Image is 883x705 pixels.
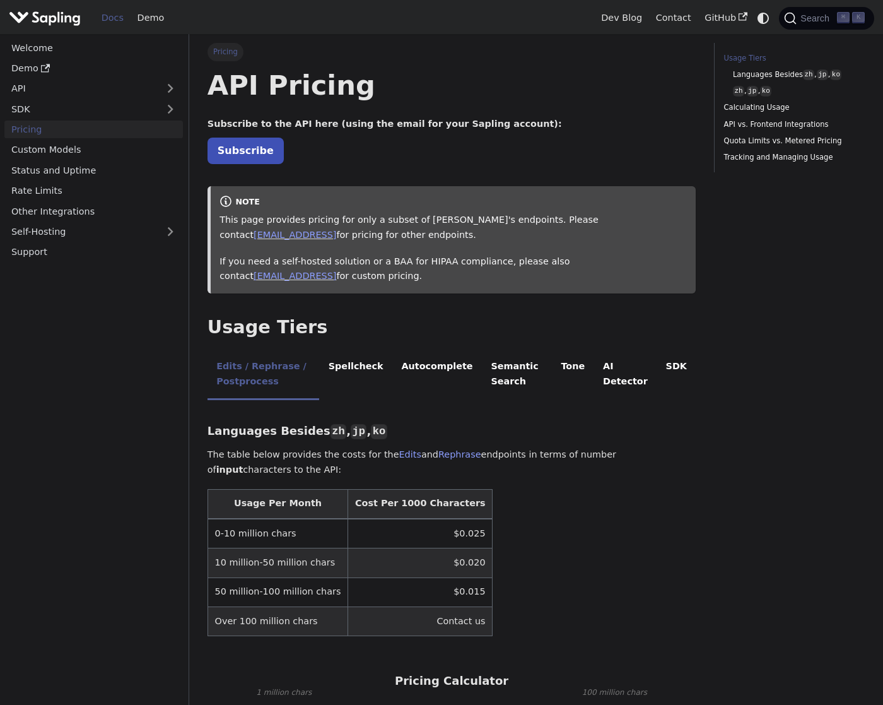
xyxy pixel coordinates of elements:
td: $0.015 [348,578,493,607]
a: Self-Hosting [4,223,183,241]
a: Status and Uptime [4,161,183,179]
code: jp [817,69,828,80]
nav: Breadcrumbs [208,43,696,61]
li: AI Detector [594,350,657,400]
a: Rate Limits [4,182,183,200]
p: If you need a self-hosted solution or a BAA for HIPAA compliance, please also contact for custom ... [219,254,687,285]
code: zh [330,424,346,439]
div: note [219,195,687,210]
kbd: K [852,12,865,23]
code: ko [371,424,387,439]
h2: Usage Tiers [208,316,696,339]
p: This page provides pricing for only a subset of [PERSON_NAME]'s endpoints. Please contact for pri... [219,213,687,243]
p: The table below provides the costs for the and endpoints in terms of number of characters to the ... [208,447,696,478]
a: Quota Limits vs. Metered Pricing [724,135,860,147]
h3: Languages Besides , , [208,424,696,439]
li: Semantic Search [482,350,552,400]
td: Over 100 million chars [208,607,348,636]
code: zh [733,86,744,97]
code: ko [830,69,841,80]
a: Sapling.ai [9,9,85,27]
a: Support [4,243,183,261]
a: Calculating Usage [724,102,860,114]
a: Demo [4,59,183,78]
li: SDK [657,350,696,400]
a: [EMAIL_ADDRESS] [254,230,336,240]
td: 50 million-100 million chars [208,578,348,607]
a: [EMAIL_ADDRESS] [254,271,336,281]
button: Switch between dark and light mode (currently system mode) [754,9,773,27]
kbd: ⌘ [837,12,850,23]
a: Demo [131,8,171,28]
li: Edits / Rephrase / Postprocess [208,350,320,400]
a: zh,jp,ko [733,85,856,97]
a: Custom Models [4,141,183,159]
li: Spellcheck [319,350,392,400]
h1: API Pricing [208,68,696,102]
a: Pricing [4,121,183,139]
a: Welcome [4,39,183,57]
a: Rephrase [438,449,481,459]
td: Contact us [348,607,493,636]
a: GitHub [698,8,754,28]
td: $0.025 [348,519,493,548]
li: Tone [552,350,594,400]
td: 0-10 million chars [208,519,348,548]
a: API [4,80,158,98]
a: Usage Tiers [724,52,860,64]
code: jp [351,424,366,439]
img: Sapling.ai [9,9,81,27]
h3: Pricing Calculator [395,674,508,689]
button: Search (Command+K) [779,7,874,30]
th: Usage Per Month [208,489,348,519]
td: 10 million-50 million chars [208,548,348,578]
a: Tracking and Managing Usage [724,151,860,163]
a: Contact [649,8,698,28]
code: ko [760,86,771,97]
code: zh [803,69,814,80]
strong: input [216,465,243,475]
span: Search [797,13,837,23]
a: Languages Besideszh,jp,ko [733,69,856,81]
button: Expand sidebar category 'SDK' [158,100,183,118]
strong: Subscribe to the API here (using the email for your Sapling account): [208,119,562,129]
a: SDK [4,100,158,118]
a: API vs. Frontend Integrations [724,119,860,131]
span: 100 million chars [582,687,647,699]
a: Docs [95,8,131,28]
td: $0.020 [348,548,493,578]
a: Subscribe [208,138,284,163]
button: Expand sidebar category 'API' [158,80,183,98]
a: Dev Blog [594,8,648,28]
code: jp [747,86,758,97]
a: Other Integrations [4,202,183,220]
th: Cost Per 1000 Characters [348,489,493,519]
span: Pricing [208,43,243,61]
span: 1 million chars [256,687,312,699]
a: Edits [399,449,421,459]
li: Autocomplete [392,350,482,400]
